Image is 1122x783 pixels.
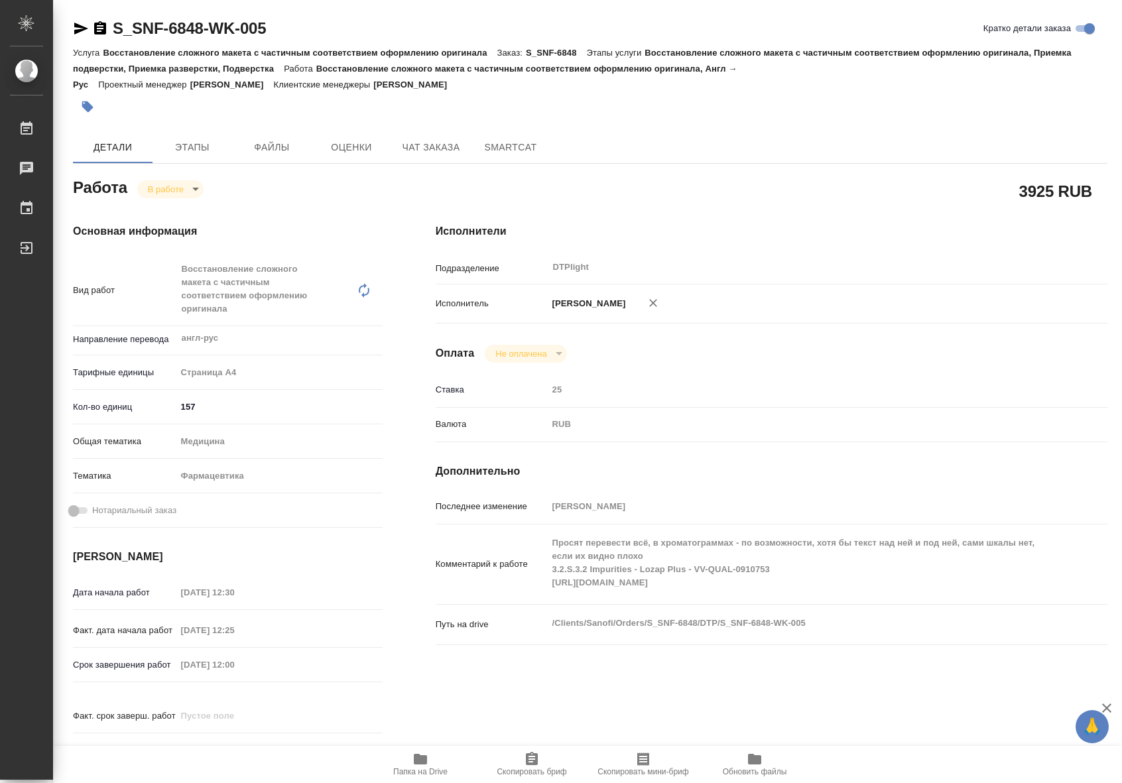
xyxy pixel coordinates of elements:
[73,48,1072,74] p: Восстановление сложного макета с частичным соответствием оформлению оригинала, Приемка подверстки...
[73,658,176,672] p: Срок завершения работ
[399,139,463,156] span: Чат заказа
[73,48,103,58] p: Услуга
[1076,710,1109,743] button: 🙏
[73,744,176,757] p: Срок завершения услуги
[639,288,668,318] button: Удалить исполнителя
[73,174,127,198] h2: Работа
[113,19,266,37] a: S_SNF-6848-WK-005
[476,746,588,783] button: Скопировать бриф
[176,583,292,602] input: Пустое поле
[436,558,548,571] p: Комментарий к работе
[176,741,292,760] input: ✎ Введи что-нибудь
[274,80,374,90] p: Клиентские менеджеры
[92,504,176,517] span: Нотариальный заказ
[73,21,89,36] button: Скопировать ссылку для ЯМессенджера
[436,297,548,310] p: Исполнитель
[526,48,587,58] p: S_SNF-6848
[436,500,548,513] p: Последнее изменение
[548,413,1052,436] div: RUB
[73,624,176,637] p: Факт. дата начала работ
[73,709,176,723] p: Факт. срок заверш. работ
[479,139,542,156] span: SmartCat
[497,48,526,58] p: Заказ:
[497,767,566,776] span: Скопировать бриф
[548,612,1052,634] textarea: /Clients/Sanofi/Orders/S_SNF-6848/DTP/S_SNF-6848-WK-005
[587,48,645,58] p: Этапы услуги
[373,80,457,90] p: [PERSON_NAME]
[73,223,383,239] h4: Основная информация
[81,139,145,156] span: Детали
[176,397,383,416] input: ✎ Введи что-нибудь
[723,767,787,776] span: Обновить файлы
[548,532,1052,594] textarea: Просят перевести всё, в хроматограммах - по возможности, хотя бы текст над ней и под ней, сами шк...
[73,333,176,346] p: Направление перевода
[137,180,204,198] div: В работе
[73,92,102,121] button: Добавить тэг
[176,706,292,725] input: Пустое поле
[176,621,292,640] input: Пустое поле
[597,767,688,776] span: Скопировать мини-бриф
[320,139,383,156] span: Оценки
[160,139,224,156] span: Этапы
[73,366,176,379] p: Тарифные единицы
[548,380,1052,399] input: Пустое поле
[436,262,548,275] p: Подразделение
[485,345,566,363] div: В работе
[548,297,626,310] p: [PERSON_NAME]
[176,361,383,384] div: Страница А4
[176,430,383,453] div: Медицина
[393,767,448,776] span: Папка на Drive
[436,383,548,396] p: Ставка
[73,435,176,448] p: Общая тематика
[73,64,737,90] p: Восстановление сложного макета с частичным соответствием оформлению оригинала, Англ → Рус
[1081,713,1103,741] span: 🙏
[284,64,316,74] p: Работа
[240,139,304,156] span: Файлы
[548,497,1052,516] input: Пустое поле
[699,746,810,783] button: Обновить файлы
[190,80,274,90] p: [PERSON_NAME]
[144,184,188,195] button: В работе
[92,21,108,36] button: Скопировать ссылку
[1019,180,1092,202] h2: 3925 RUB
[73,400,176,414] p: Кол-во единиц
[176,655,292,674] input: Пустое поле
[436,418,548,431] p: Валюта
[365,746,476,783] button: Папка на Drive
[98,80,190,90] p: Проектный менеджер
[436,463,1107,479] h4: Дополнительно
[73,284,176,297] p: Вид работ
[436,345,475,361] h4: Оплата
[176,465,383,487] div: Фармацевтика
[73,469,176,483] p: Тематика
[103,48,497,58] p: Восстановление сложного макета с частичным соответствием оформлению оригинала
[73,586,176,599] p: Дата начала работ
[588,746,699,783] button: Скопировать мини-бриф
[983,22,1071,35] span: Кратко детали заказа
[491,348,550,359] button: Не оплачена
[436,618,548,631] p: Путь на drive
[73,549,383,565] h4: [PERSON_NAME]
[436,223,1107,239] h4: Исполнители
